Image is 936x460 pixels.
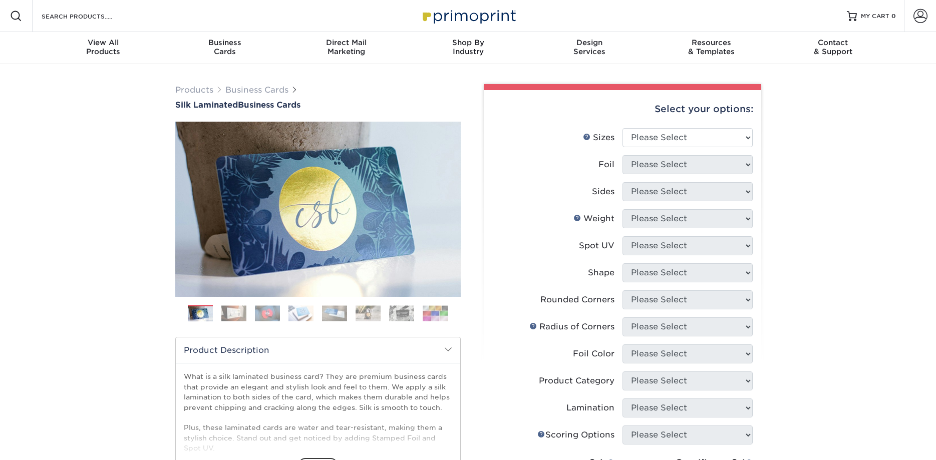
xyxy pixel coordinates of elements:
[164,32,285,64] a: BusinessCards
[407,32,529,64] a: Shop ByIndustry
[407,38,529,47] span: Shop By
[285,38,407,47] span: Direct Mail
[539,375,614,387] div: Product Category
[285,32,407,64] a: Direct MailMarketing
[573,348,614,360] div: Foil Color
[356,305,381,321] img: Business Cards 06
[529,38,651,56] div: Services
[537,429,614,441] div: Scoring Options
[418,5,518,27] img: Primoprint
[861,12,889,21] span: MY CART
[579,240,614,252] div: Spot UV
[176,337,460,363] h2: Product Description
[43,38,164,56] div: Products
[598,159,614,171] div: Foil
[588,267,614,279] div: Shape
[43,38,164,47] span: View All
[255,305,280,321] img: Business Cards 03
[583,132,614,144] div: Sizes
[175,67,461,352] img: Silk Laminated 01
[175,100,238,110] span: Silk Laminated
[772,38,894,47] span: Contact
[407,38,529,56] div: Industry
[221,305,246,321] img: Business Cards 02
[651,38,772,47] span: Resources
[492,90,753,128] div: Select your options:
[529,32,651,64] a: DesignServices
[423,305,448,321] img: Business Cards 08
[164,38,285,56] div: Cards
[772,32,894,64] a: Contact& Support
[175,85,213,95] a: Products
[573,213,614,225] div: Weight
[540,294,614,306] div: Rounded Corners
[322,305,347,321] img: Business Cards 05
[529,321,614,333] div: Radius of Corners
[175,100,461,110] h1: Business Cards
[772,38,894,56] div: & Support
[188,301,213,326] img: Business Cards 01
[389,305,414,321] img: Business Cards 07
[43,32,164,64] a: View AllProducts
[891,13,896,20] span: 0
[592,186,614,198] div: Sides
[225,85,288,95] a: Business Cards
[651,38,772,56] div: & Templates
[285,38,407,56] div: Marketing
[41,10,138,22] input: SEARCH PRODUCTS.....
[566,402,614,414] div: Lamination
[164,38,285,47] span: Business
[651,32,772,64] a: Resources& Templates
[288,305,314,321] img: Business Cards 04
[529,38,651,47] span: Design
[175,100,461,110] a: Silk LaminatedBusiness Cards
